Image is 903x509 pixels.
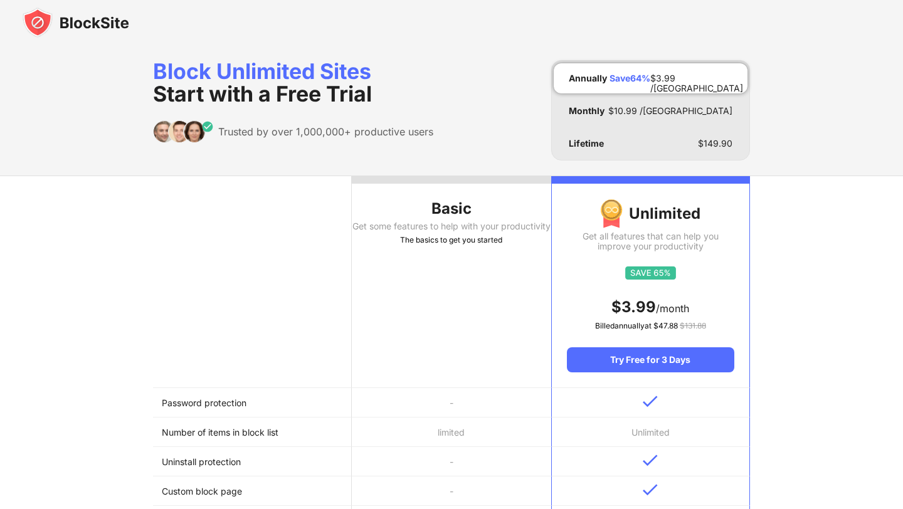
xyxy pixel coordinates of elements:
[569,73,607,83] div: Annually
[567,231,734,251] div: Get all features that can help you improve your productivity
[218,125,433,138] div: Trusted by over 1,000,000+ productive users
[23,8,129,38] img: blocksite-icon-black.svg
[611,298,656,316] span: $ 3.99
[610,73,650,83] div: Save 64 %
[352,199,551,219] div: Basic
[567,199,734,229] div: Unlimited
[600,199,623,229] img: img-premium-medal
[153,60,433,105] div: Block Unlimited Sites
[352,221,551,231] div: Get some features to help with your productivity
[567,347,734,372] div: Try Free for 3 Days
[569,139,604,149] div: Lifetime
[643,454,658,466] img: v-blue.svg
[153,81,372,107] span: Start with a Free Trial
[567,297,734,317] div: /month
[352,476,551,506] td: -
[352,388,551,417] td: -
[643,484,658,496] img: v-blue.svg
[567,320,734,332] div: Billed annually at $ 47.88
[608,106,732,116] div: $ 10.99 /[GEOGRAPHIC_DATA]
[153,388,352,417] td: Password protection
[625,266,676,280] img: save65.svg
[153,447,352,476] td: Uninstall protection
[569,106,605,116] div: Monthly
[643,396,658,407] img: v-blue.svg
[352,234,551,246] div: The basics to get you started
[153,476,352,506] td: Custom block page
[650,73,743,83] div: $ 3.99 /[GEOGRAPHIC_DATA]
[352,417,551,447] td: limited
[680,321,706,330] span: $ 131.88
[153,120,214,143] img: trusted-by.svg
[698,139,732,149] div: $ 149.90
[153,417,352,447] td: Number of items in block list
[352,447,551,476] td: -
[551,417,750,447] td: Unlimited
